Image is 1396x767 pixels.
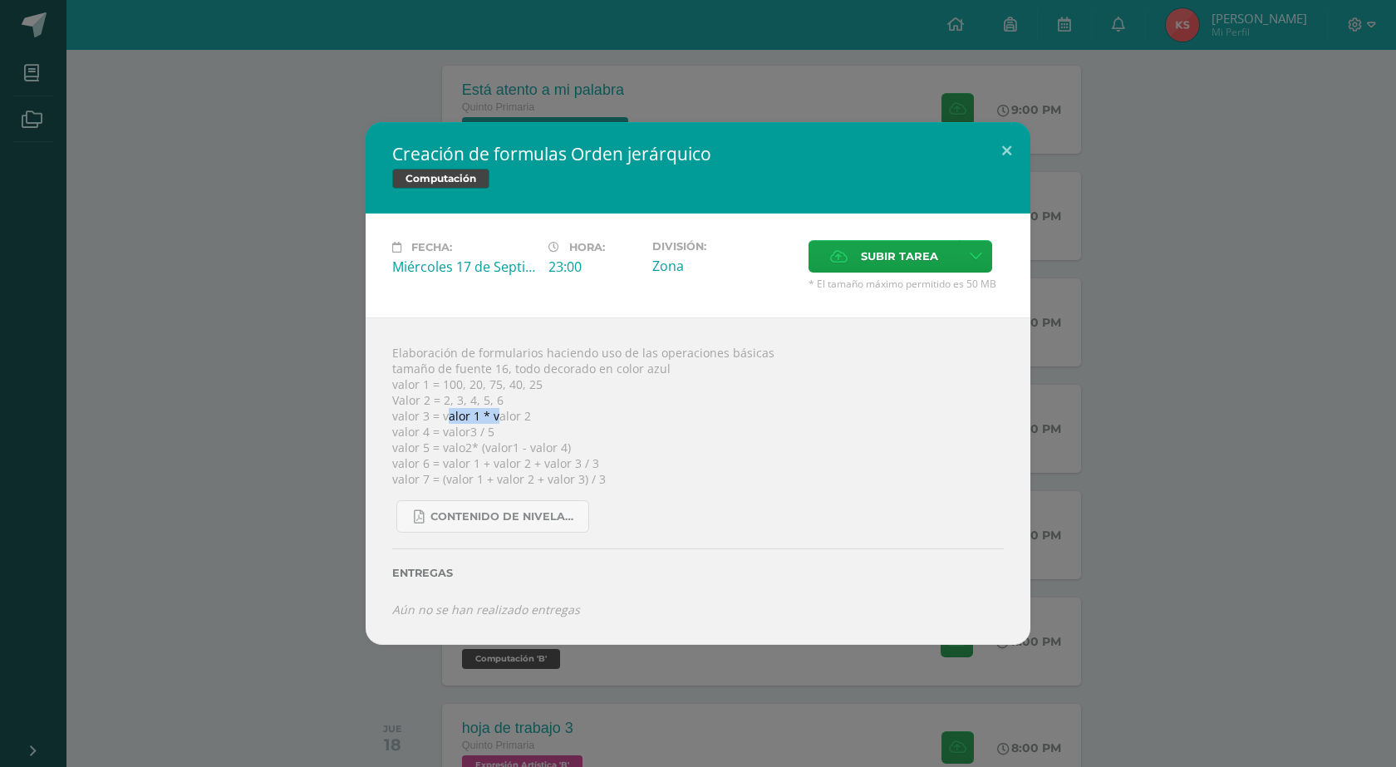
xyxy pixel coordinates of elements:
[396,500,589,533] a: Contenido de Nivelación para Quinto Primaria.pdf
[411,241,452,253] span: Fecha:
[366,317,1030,644] div: Elaboración de formularios haciendo uso de las operaciones básicas tamaño de fuente 16, todo deco...
[652,240,795,253] label: División:
[430,510,580,524] span: Contenido de Nivelación para Quinto Primaria.pdf
[861,241,938,272] span: Subir tarea
[392,602,580,617] i: Aún no se han realizado entregas
[652,257,795,275] div: Zona
[392,169,489,189] span: Computación
[392,142,1004,165] h2: Creación de formulas Orden jerárquico
[392,567,1004,579] label: Entregas
[983,122,1030,179] button: Close (Esc)
[548,258,639,276] div: 23:00
[569,241,605,253] span: Hora:
[809,277,1004,291] span: * El tamaño máximo permitido es 50 MB
[392,258,535,276] div: Miércoles 17 de Septiembre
